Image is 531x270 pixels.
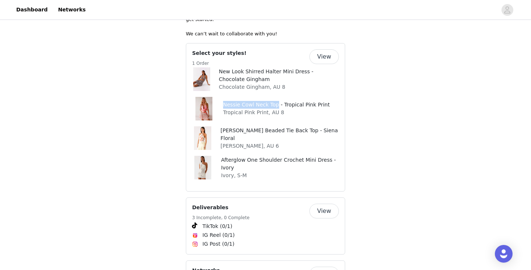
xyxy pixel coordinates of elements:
a: Dashboard [12,1,52,18]
span: IG Post (0/1) [202,240,235,248]
div: Open Intercom Messenger [495,245,513,263]
button: View [309,49,339,64]
h4: [PERSON_NAME] Beaded Tie Back Top - Siena Floral [221,127,339,142]
p: Ivory, S-M [221,172,339,179]
h4: Nessie Cowl Neck Top - Tropical Pink Print [223,101,330,109]
div: avatar [504,4,511,16]
img: Loreta Beaded Tie Back Top - Siena Floral [194,126,211,150]
h4: Afterglow One Shoulder Crochet Mini Dress - Ivory [221,156,339,172]
p: [PERSON_NAME], AU 6 [221,142,339,150]
img: Instagram Reels Icon [192,232,198,238]
p: Tropical Pink Print, AU 8 [223,109,330,116]
img: Afterglow One Shoulder Crochet Mini Dress - Ivory [194,156,211,179]
img: New Look Shirred Halter Mini Dress - Chocolate Gingham [193,67,210,91]
button: View [309,204,339,218]
h4: Deliverables [192,204,250,211]
span: TikTok (0/1) [202,222,232,230]
h5: 3 Incomplete, 0 Complete [192,214,250,221]
a: Networks [53,1,90,18]
div: Select your styles! [186,43,345,192]
h4: New Look Shirred Halter Mini Dress - Chocolate Gingham [219,68,339,83]
p: We can’t wait to collaborate with you! [186,30,345,38]
img: Instagram Icon [192,241,198,247]
h4: Select your styles! [192,49,246,57]
h5: 1 Order [192,60,246,67]
img: Nessie Cowl Neck Top - Tropical Pink Print [195,97,212,120]
p: Chocolate Gingham, AU 8 [219,83,339,91]
div: Deliverables [186,197,345,255]
span: IG Reel (0/1) [202,231,235,239]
